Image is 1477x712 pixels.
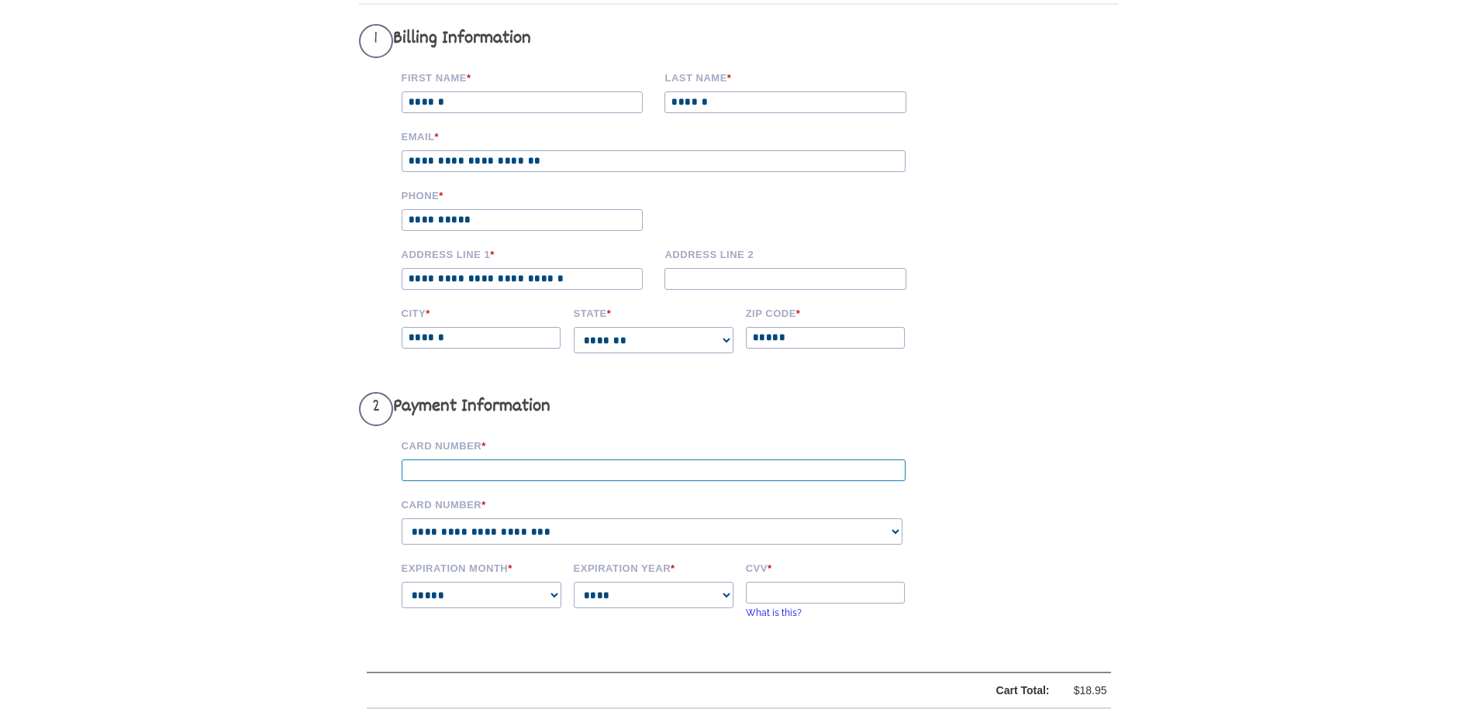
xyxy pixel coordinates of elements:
span: 2 [359,392,393,426]
label: Address Line 2 [664,246,917,260]
label: CVV [746,560,907,574]
div: $18.95 [1061,681,1107,700]
label: First Name [402,70,654,84]
label: Phone [402,187,654,201]
label: Expiration Year [574,560,735,574]
h3: Billing Information [359,24,929,58]
a: What is this? [746,607,802,618]
label: Expiration Month [402,560,563,574]
span: 1 [359,24,393,58]
label: Address Line 1 [402,246,654,260]
label: State [574,305,735,319]
label: Last name [664,70,917,84]
label: Card Number [402,438,929,452]
label: Email [402,129,929,143]
label: City [402,305,563,319]
div: Cart Total: [406,681,1050,700]
label: Card Number [402,497,929,511]
h3: Payment Information [359,392,929,426]
label: Zip code [746,305,907,319]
